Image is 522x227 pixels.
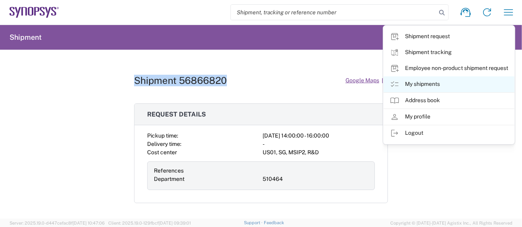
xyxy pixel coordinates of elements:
div: - [263,140,375,148]
h1: Shipment 56866820 [134,75,227,86]
div: Department [154,175,259,183]
div: US01, SG, MSIP2, R&D [263,148,375,157]
span: [DATE] 09:39:01 [159,221,191,225]
span: Request details [147,111,206,118]
a: Employee non-product shipment request [384,60,514,76]
a: My profile [384,109,514,125]
span: Cost center [147,149,177,155]
a: Shipment request [384,29,514,45]
a: Logout [384,125,514,141]
a: Support [244,220,264,225]
span: References [154,167,184,174]
span: Pickup time: [147,132,178,139]
span: Server: 2025.19.0-d447cefac8f [10,221,105,225]
input: Shipment, tracking or reference number [231,5,436,20]
h2: Shipment [10,33,42,42]
a: Shipment tracking [384,45,514,60]
div: [DATE] 14:00:00 - 16:00:00 [263,132,375,140]
span: [DATE] 10:47:06 [73,221,105,225]
span: Client: 2025.19.0-129fbcf [108,221,191,225]
a: Address book [384,93,514,109]
a: Google Maps [345,74,388,87]
span: Delivery time: [147,141,181,147]
a: My shipments [384,76,514,92]
span: Copyright © [DATE]-[DATE] Agistix Inc., All Rights Reserved [390,219,512,227]
a: Feedback [264,220,284,225]
div: 510464 [263,175,368,183]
